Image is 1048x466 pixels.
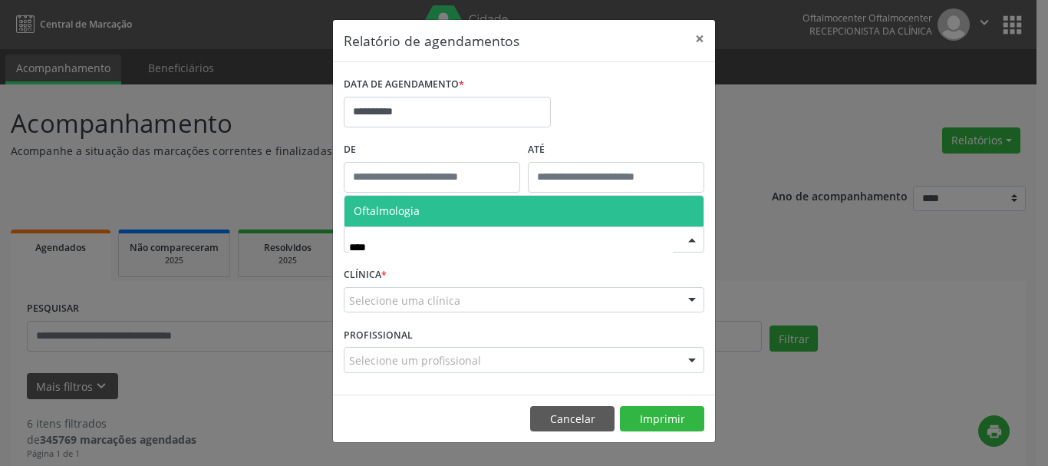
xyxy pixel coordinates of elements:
[349,352,481,369] span: Selecione um profissional
[684,20,715,58] button: Close
[528,138,704,162] label: ATÉ
[530,406,615,432] button: Cancelar
[354,203,420,218] span: Oftalmologia
[344,31,519,51] h5: Relatório de agendamentos
[344,323,413,347] label: PROFISSIONAL
[620,406,704,432] button: Imprimir
[349,292,460,309] span: Selecione uma clínica
[344,73,464,97] label: DATA DE AGENDAMENTO
[344,138,520,162] label: De
[344,263,387,287] label: CLÍNICA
